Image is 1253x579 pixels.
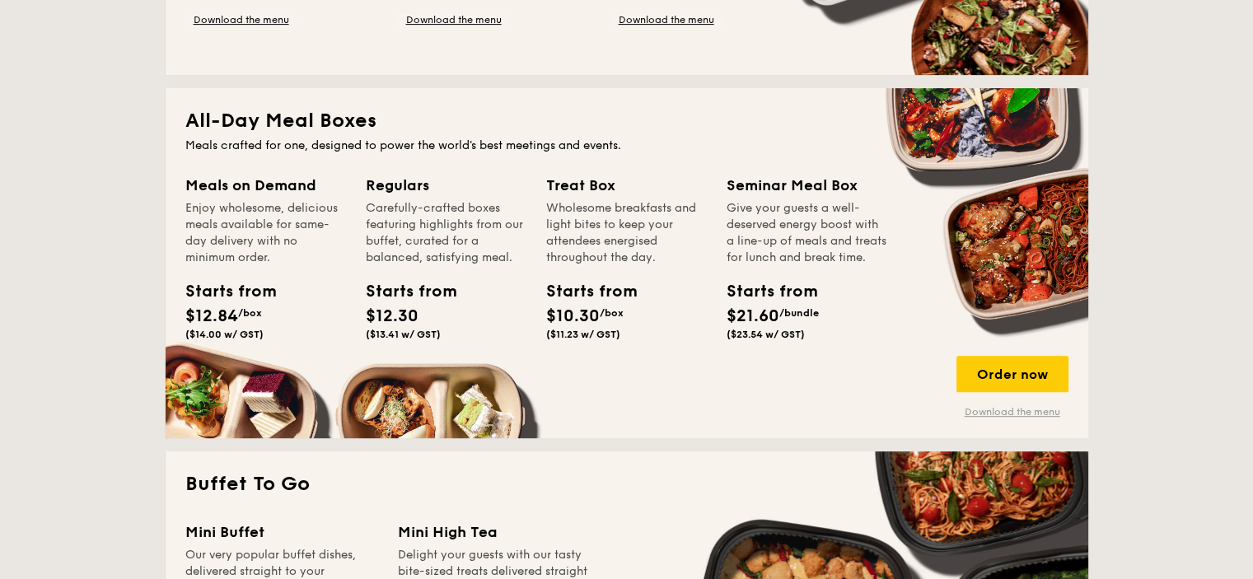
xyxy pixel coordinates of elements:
[185,108,1068,134] h2: All-Day Meal Boxes
[779,307,819,319] span: /bundle
[727,329,805,340] span: ($23.54 w/ GST)
[238,307,262,319] span: /box
[727,174,887,197] div: Seminar Meal Box
[610,13,722,26] a: Download the menu
[546,200,707,266] div: Wholesome breakfasts and light bites to keep your attendees energised throughout the day.
[366,200,526,266] div: Carefully-crafted boxes featuring highlights from our buffet, curated for a balanced, satisfying ...
[546,174,707,197] div: Treat Box
[600,307,624,319] span: /box
[546,329,620,340] span: ($11.23 w/ GST)
[727,279,801,304] div: Starts from
[727,200,887,266] div: Give your guests a well-deserved energy boost with a line-up of meals and treats for lunch and br...
[185,471,1068,497] h2: Buffet To Go
[185,521,378,544] div: Mini Buffet
[546,306,600,326] span: $10.30
[366,174,526,197] div: Regulars
[546,279,620,304] div: Starts from
[185,174,346,197] div: Meals on Demand
[398,13,510,26] a: Download the menu
[956,405,1068,418] a: Download the menu
[185,138,1068,154] div: Meals crafted for one, designed to power the world's best meetings and events.
[366,329,441,340] span: ($13.41 w/ GST)
[398,521,591,544] div: Mini High Tea
[185,13,297,26] a: Download the menu
[185,279,259,304] div: Starts from
[185,329,264,340] span: ($14.00 w/ GST)
[366,306,418,326] span: $12.30
[956,356,1068,392] div: Order now
[366,279,440,304] div: Starts from
[727,306,779,326] span: $21.60
[185,306,238,326] span: $12.84
[185,200,346,266] div: Enjoy wholesome, delicious meals available for same-day delivery with no minimum order.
